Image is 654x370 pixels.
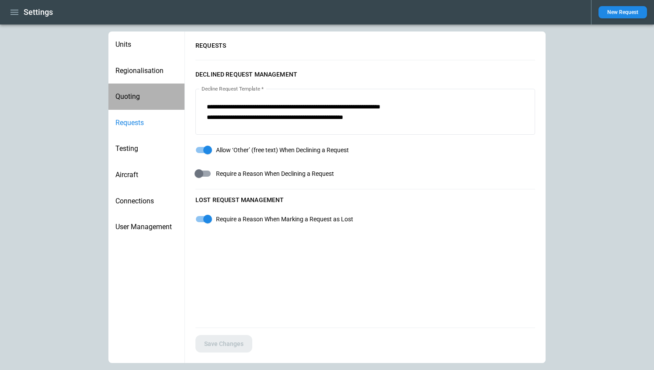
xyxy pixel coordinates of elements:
[108,162,184,188] div: Aircraft
[115,92,177,101] span: Quoting
[24,7,53,17] h1: Settings
[108,214,184,240] div: User Management
[108,31,184,58] div: Units
[598,6,647,18] button: New Request
[108,84,184,110] div: Quoting
[115,171,177,179] span: Aircraft
[108,136,184,162] div: Testing
[115,223,177,231] span: User Management
[108,58,184,84] div: Regionalisation
[216,216,353,223] span: Require a Reason When Marking a Request as Lost
[115,144,177,153] span: Testing
[195,71,297,78] h6: Declined Request Management
[108,188,184,214] div: Connections
[108,110,184,136] div: Requests
[216,170,334,178] span: Require a Reason When Declining a Request
[115,119,177,127] span: Requests
[115,66,177,75] span: Regionalisation
[216,147,349,154] span: Allow ‘Other’ (free text) When Declining a Request
[115,40,177,49] span: Units
[195,42,535,60] h6: REQUESTS
[202,85,264,92] label: Decline Request Template
[115,197,177,206] span: Connections
[195,196,284,204] h6: LOST REQUEST Management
